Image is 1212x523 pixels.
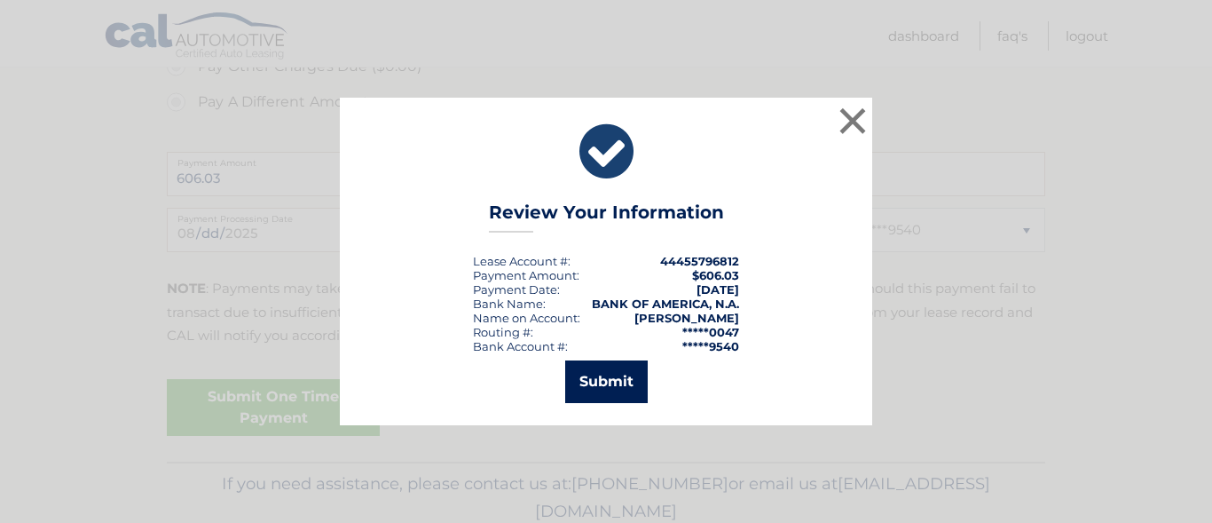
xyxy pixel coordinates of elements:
[473,282,557,297] span: Payment Date
[473,325,533,339] div: Routing #:
[634,311,739,325] strong: [PERSON_NAME]
[473,339,568,353] div: Bank Account #:
[489,202,724,233] h3: Review Your Information
[697,282,739,297] span: [DATE]
[692,268,739,282] span: $606.03
[473,282,560,297] div: :
[473,254,571,268] div: Lease Account #:
[565,361,648,403] button: Submit
[473,297,546,311] div: Bank Name:
[660,254,739,268] strong: 44455796812
[473,268,579,282] div: Payment Amount:
[592,297,739,311] strong: BANK OF AMERICA, N.A.
[835,103,870,139] button: ×
[473,311,580,325] div: Name on Account:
